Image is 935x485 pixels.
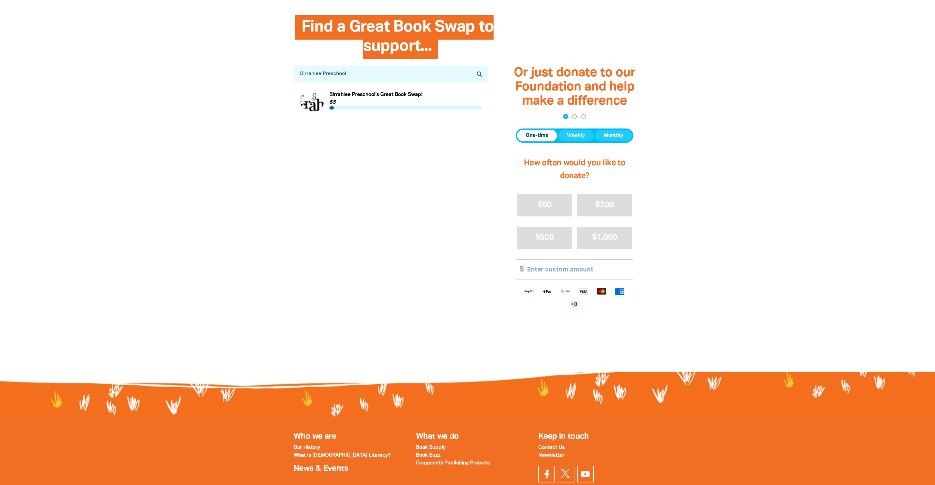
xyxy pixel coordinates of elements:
[294,453,391,458] a: What is [DEMOGRAPHIC_DATA] Literacy?
[516,282,633,312] div: Available payment methods
[567,132,585,139] span: Weekly
[517,194,572,216] button: $50
[538,288,556,295] img: Apple Pay logo
[572,114,577,119] button: Navigate to step 2 of 3 to enter your details
[604,132,623,139] span: Monthly
[595,130,632,141] button: Monthly
[563,114,568,119] button: Navigate to step 1 of 3 to enter your donation amount
[538,445,565,450] a: Contact Us
[610,288,628,295] img: American Express logo
[517,227,572,249] button: $500
[516,128,633,143] div: Donation frequency
[517,130,557,141] button: One-time
[514,67,635,107] span: Or just donate to our Foundation and help make a difference
[565,300,583,308] img: Diners Club logo
[416,453,440,458] a: Book Buzz
[416,461,490,465] a: Community Publishing Projects
[294,433,336,440] a: Who we are
[294,465,348,472] a: News & Events
[526,132,548,139] span: One-time
[538,466,555,482] a: Visit our facebook page
[520,288,538,295] img: Paypal logo
[538,201,552,209] span: $50
[300,88,482,112] div: Paginated content
[516,260,524,279] span: $
[595,201,614,209] span: $200
[556,288,574,295] img: Google Pay logo
[592,234,617,241] span: $1,000
[476,71,484,78] i: search
[416,445,446,450] a: Book Supply
[416,433,459,440] a: What we do
[523,260,633,279] input: Enter custom amount
[516,150,633,189] h2: How often would you like to donate?
[592,288,610,295] img: Mastercard logo
[294,445,320,450] a: Our History
[577,194,632,216] button: $200
[301,20,494,59] span: Find a Great Book Swap to support...
[577,466,594,482] a: Find us on YouTube
[558,466,574,482] a: Find us on Twitter
[581,114,586,119] button: Navigate to step 3 of 3 to enter your payment details
[538,433,589,440] span: Keep in touch
[538,453,564,458] a: Newsletter
[535,234,554,241] span: $500
[574,288,592,295] img: Visa logo
[577,227,632,249] button: $1,000
[558,130,594,141] button: Weekly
